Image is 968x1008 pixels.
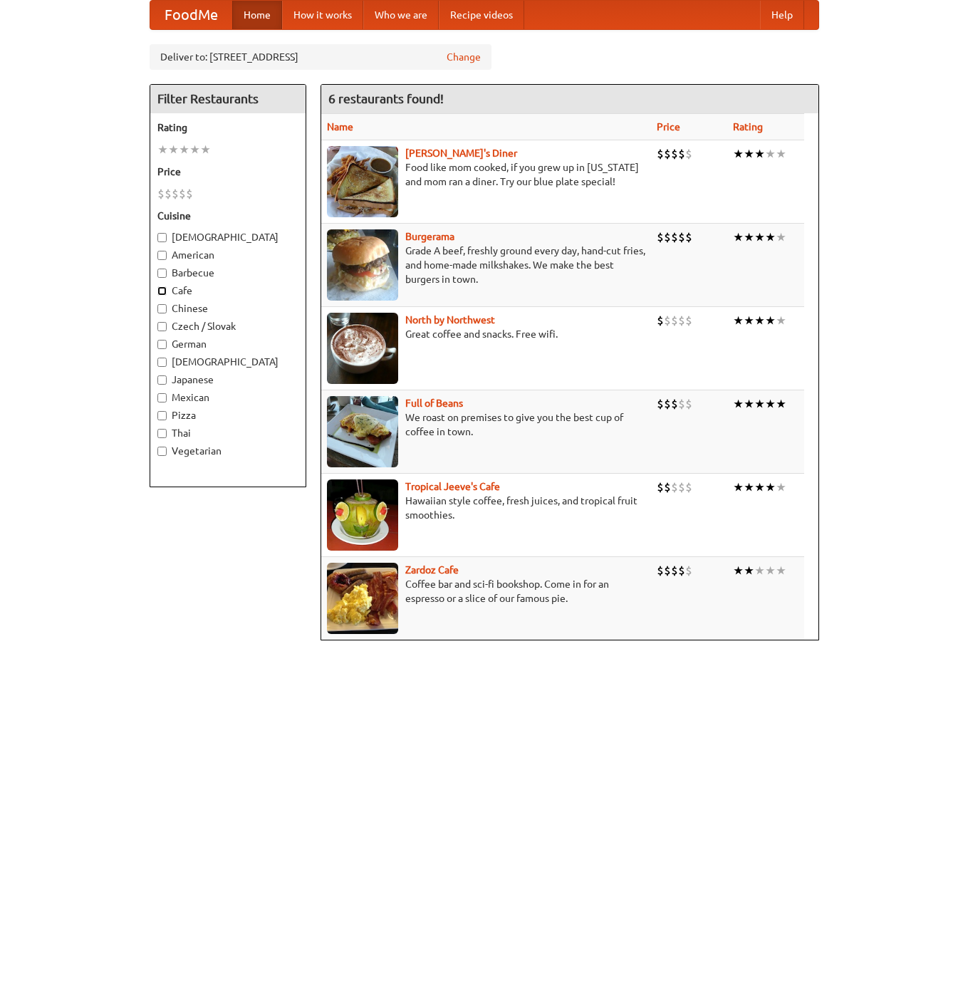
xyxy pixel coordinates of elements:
[439,1,524,29] a: Recipe videos
[754,396,765,412] li: ★
[150,44,491,70] div: Deliver to: [STREET_ADDRESS]
[776,313,786,328] li: ★
[157,165,298,179] h5: Price
[685,479,692,495] li: $
[664,313,671,328] li: $
[657,313,664,328] li: $
[776,229,786,245] li: ★
[671,313,678,328] li: $
[754,313,765,328] li: ★
[282,1,363,29] a: How it works
[157,186,165,202] li: $
[664,229,671,245] li: $
[157,337,298,351] label: German
[744,313,754,328] li: ★
[765,146,776,162] li: ★
[754,479,765,495] li: ★
[760,1,804,29] a: Help
[157,358,167,367] input: [DEMOGRAPHIC_DATA]
[157,390,298,405] label: Mexican
[157,340,167,349] input: German
[657,396,664,412] li: $
[157,230,298,244] label: [DEMOGRAPHIC_DATA]
[405,564,459,576] a: Zardoz Cafe
[733,146,744,162] li: ★
[447,50,481,64] a: Change
[678,313,685,328] li: $
[754,229,765,245] li: ★
[157,426,298,440] label: Thai
[664,396,671,412] li: $
[327,410,645,439] p: We roast on premises to give you the best cup of coffee in town.
[157,284,298,298] label: Cafe
[685,396,692,412] li: $
[157,286,167,296] input: Cafe
[765,313,776,328] li: ★
[765,563,776,578] li: ★
[657,479,664,495] li: $
[671,229,678,245] li: $
[685,563,692,578] li: $
[150,85,306,113] h4: Filter Restaurants
[157,393,167,402] input: Mexican
[168,142,179,157] li: ★
[678,563,685,578] li: $
[327,229,398,301] img: burgerama.jpg
[685,313,692,328] li: $
[157,251,167,260] input: American
[157,355,298,369] label: [DEMOGRAPHIC_DATA]
[657,121,680,133] a: Price
[685,146,692,162] li: $
[327,160,645,189] p: Food like mom cooked, if you grew up in [US_STATE] and mom ran a diner. Try our blue plate special!
[744,396,754,412] li: ★
[405,231,454,242] a: Burgerama
[733,313,744,328] li: ★
[657,146,664,162] li: $
[363,1,439,29] a: Who we are
[685,229,692,245] li: $
[664,146,671,162] li: $
[776,146,786,162] li: ★
[733,121,763,133] a: Rating
[179,142,189,157] li: ★
[678,396,685,412] li: $
[744,479,754,495] li: ★
[327,396,398,467] img: beans.jpg
[671,563,678,578] li: $
[157,375,167,385] input: Japanese
[754,563,765,578] li: ★
[776,479,786,495] li: ★
[189,142,200,157] li: ★
[405,314,495,326] a: North by Northwest
[405,398,463,409] a: Full of Beans
[765,229,776,245] li: ★
[157,301,298,316] label: Chinese
[150,1,232,29] a: FoodMe
[678,229,685,245] li: $
[671,396,678,412] li: $
[157,447,167,456] input: Vegetarian
[733,479,744,495] li: ★
[765,396,776,412] li: ★
[157,142,168,157] li: ★
[657,563,664,578] li: $
[754,146,765,162] li: ★
[172,186,179,202] li: $
[232,1,282,29] a: Home
[157,266,298,280] label: Barbecue
[157,269,167,278] input: Barbecue
[157,319,298,333] label: Czech / Slovak
[733,563,744,578] li: ★
[179,186,186,202] li: $
[157,209,298,223] h5: Cuisine
[765,479,776,495] li: ★
[327,146,398,217] img: sallys.jpg
[157,233,167,242] input: [DEMOGRAPHIC_DATA]
[678,479,685,495] li: $
[776,396,786,412] li: ★
[165,186,172,202] li: $
[657,229,664,245] li: $
[157,304,167,313] input: Chinese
